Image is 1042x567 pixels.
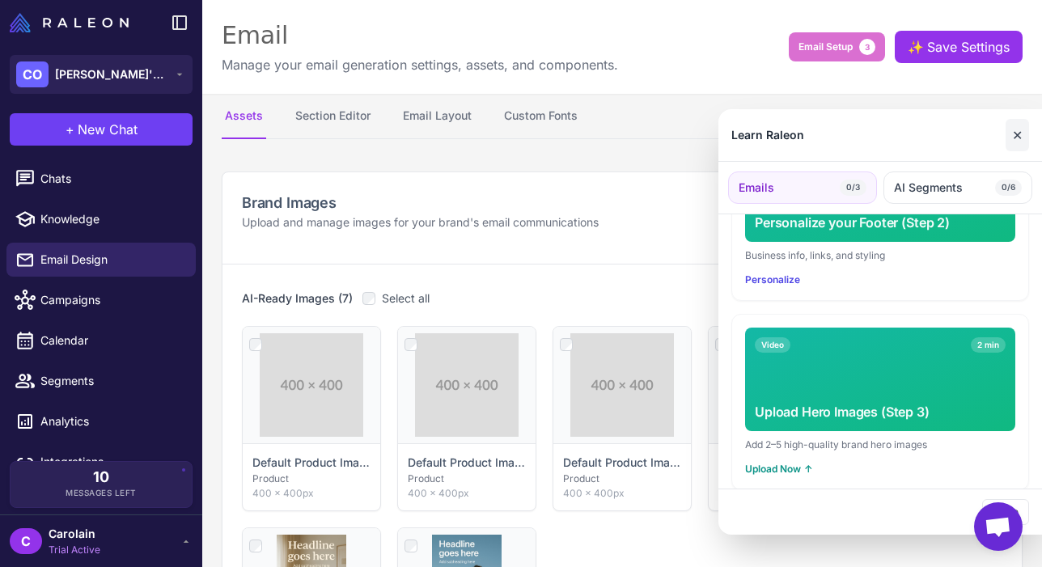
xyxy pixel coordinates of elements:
div: Upload Hero Images (Step 3) [755,402,1006,421]
div: Business info, links, and styling [745,248,1015,263]
span: Video [755,337,790,353]
button: AI Segments0/6 [883,171,1032,204]
div: Personalize your Footer (Step 2) [755,213,1006,232]
span: AI Segments [894,179,963,197]
span: 0/6 [995,180,1022,196]
div: Add 2–5 high-quality brand hero images [745,438,1015,452]
button: Personalize [745,273,800,287]
span: ↑ [804,462,813,476]
button: Close [982,499,1029,525]
button: Emails0/3 [728,171,877,204]
button: Upload Now↑ [745,462,813,476]
button: Close [1006,119,1029,151]
span: 0/3 [840,180,866,196]
span: 2 min [971,337,1006,353]
span: Emails [739,179,774,197]
a: Open chat [974,502,1023,551]
div: Learn Raleon [731,126,804,144]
